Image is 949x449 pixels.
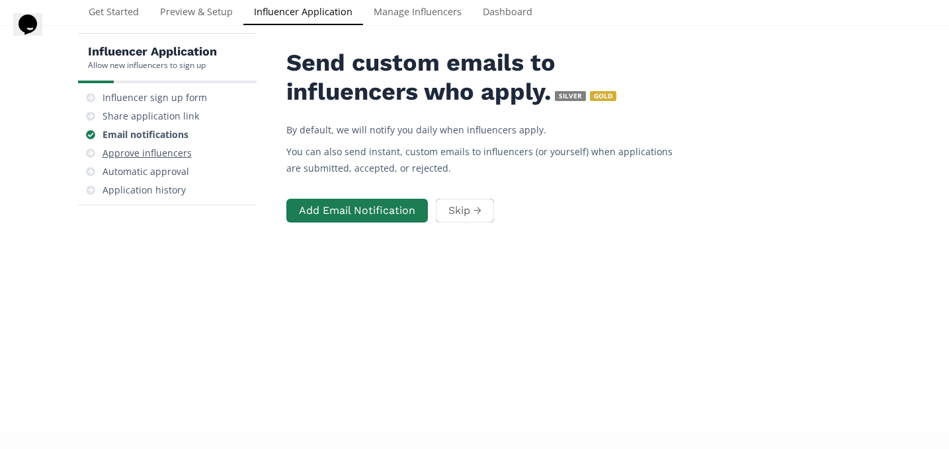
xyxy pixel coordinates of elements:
button: Add Email Notification [286,199,428,223]
div: Allow new influencers to sign up [88,59,217,71]
div: Approve influencers [103,147,192,160]
iframe: chat widget [13,13,56,53]
h2: Send custom emails to influencers who apply. [286,50,683,106]
span: SILVER [555,91,586,101]
span: GOLD [590,91,616,101]
div: Email notifications [103,128,188,141]
button: Skip → [436,199,494,223]
div: Share application link [103,110,199,123]
div: Influencer sign up form [103,91,207,104]
a: GOLD [586,75,616,107]
h5: Influencer Application [88,44,217,59]
a: SILVER [551,75,586,107]
p: You can also send instant, custom emails to influencers (or yourself) when applications are submi... [286,143,683,176]
p: By default, we will notify you daily when influencers apply. [286,121,683,138]
div: Application history [103,184,186,197]
div: Automatic approval [103,165,189,178]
